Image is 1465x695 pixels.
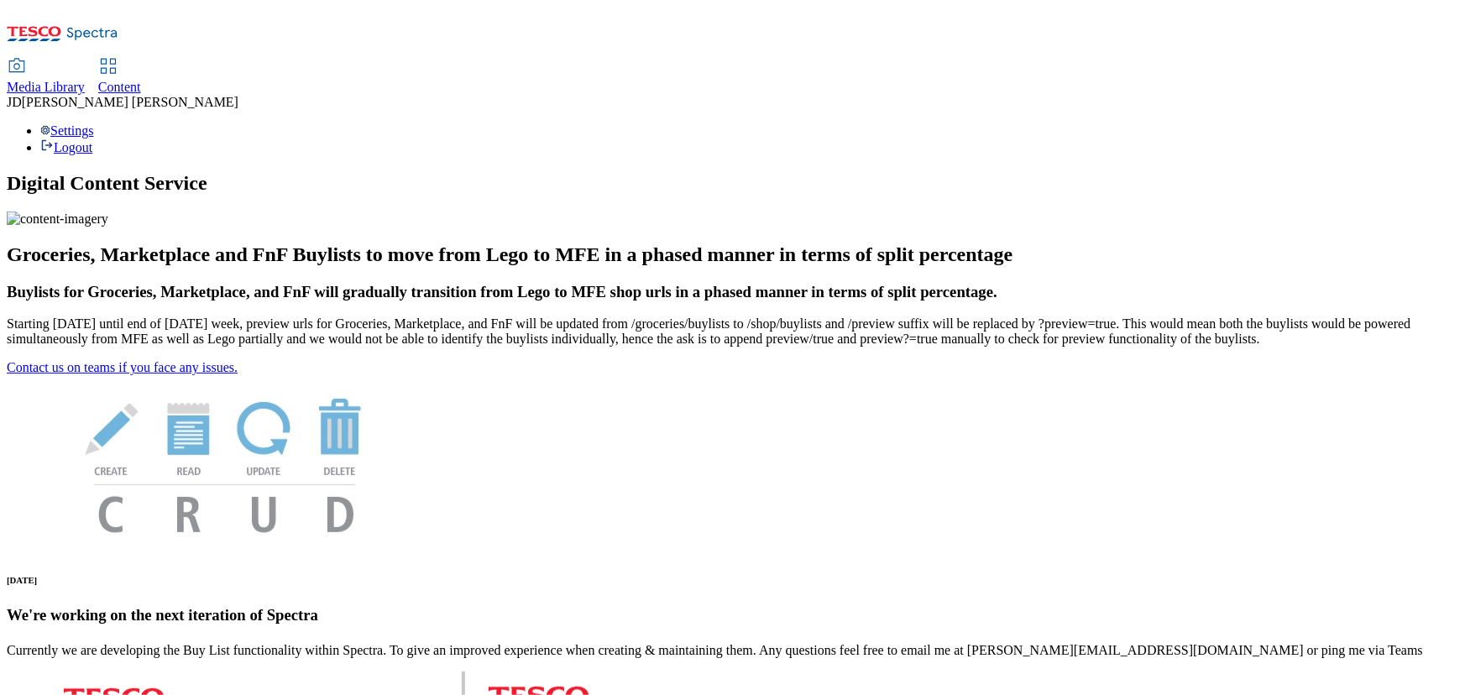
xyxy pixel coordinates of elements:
span: Content [98,80,141,94]
a: Logout [40,140,92,154]
img: content-imagery [7,212,108,227]
p: Starting [DATE] until end of [DATE] week, preview urls for Groceries, Marketplace, and FnF will b... [7,316,1458,347]
h6: [DATE] [7,575,1458,585]
a: Settings [40,123,94,138]
img: News Image [7,375,443,551]
h3: We're working on the next iteration of Spectra [7,606,1458,624]
h3: Buylists for Groceries, Marketplace, and FnF will gradually transition from Lego to MFE shop urls... [7,283,1458,301]
a: Content [98,60,141,95]
span: JD [7,95,22,109]
a: Media Library [7,60,85,95]
p: Currently we are developing the Buy List functionality within Spectra. To give an improved experi... [7,643,1458,658]
h2: Groceries, Marketplace and FnF Buylists to move from Lego to MFE in a phased manner in terms of s... [7,243,1458,266]
span: [PERSON_NAME] [PERSON_NAME] [22,95,238,109]
h1: Digital Content Service [7,172,1458,195]
span: Media Library [7,80,85,94]
a: Contact us on teams if you face any issues. [7,360,238,374]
